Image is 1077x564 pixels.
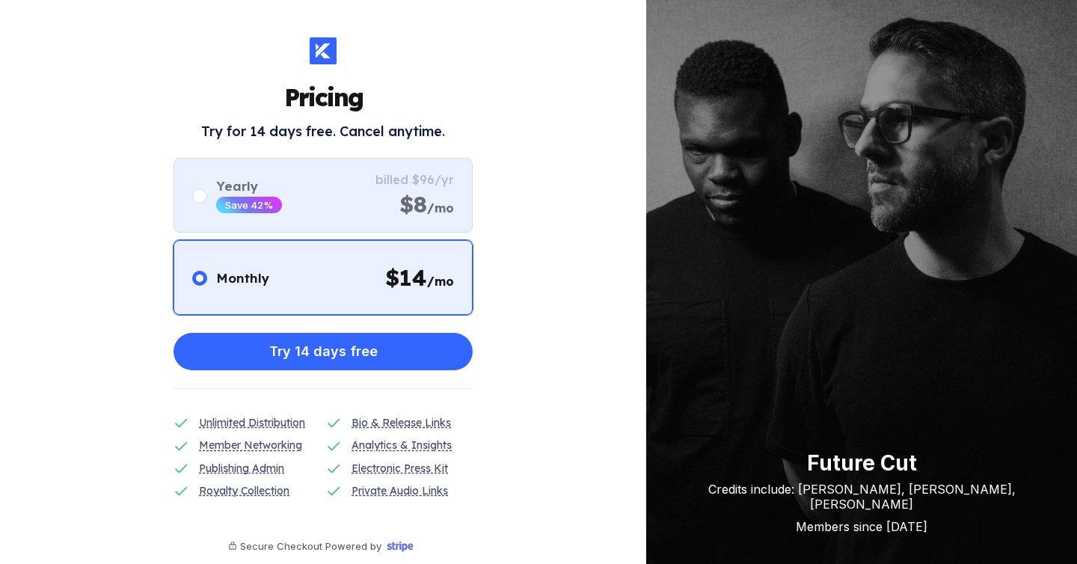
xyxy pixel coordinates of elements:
span: /mo [427,200,454,215]
div: Private Audio Links [352,482,448,499]
div: Publishing Admin [199,460,284,476]
div: Members since [DATE] [676,519,1047,534]
div: Electronic Press Kit [352,460,448,476]
h2: Try for 14 days free. Cancel anytime. [201,123,445,140]
div: Bio & Release Links [352,414,451,431]
span: /mo [427,274,454,289]
div: Secure Checkout Powered by [240,540,381,552]
div: Unlimited Distribution [199,414,305,431]
div: $8 [399,190,454,218]
div: $ 14 [385,263,454,292]
div: billed $96/yr [375,172,454,187]
button: Try 14 days free [174,333,473,370]
h1: Pricing [284,82,363,112]
div: Save 42% [225,199,273,211]
div: Analytics & Insights [352,437,452,453]
div: Royalty Collection [199,482,289,499]
div: Monthly [216,270,269,286]
div: Future Cut [676,450,1047,476]
div: Yearly [216,178,282,194]
div: Try 14 days free [269,337,378,367]
div: Credits include: [PERSON_NAME], [PERSON_NAME], [PERSON_NAME] [676,482,1047,512]
div: Member Networking [199,437,302,453]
